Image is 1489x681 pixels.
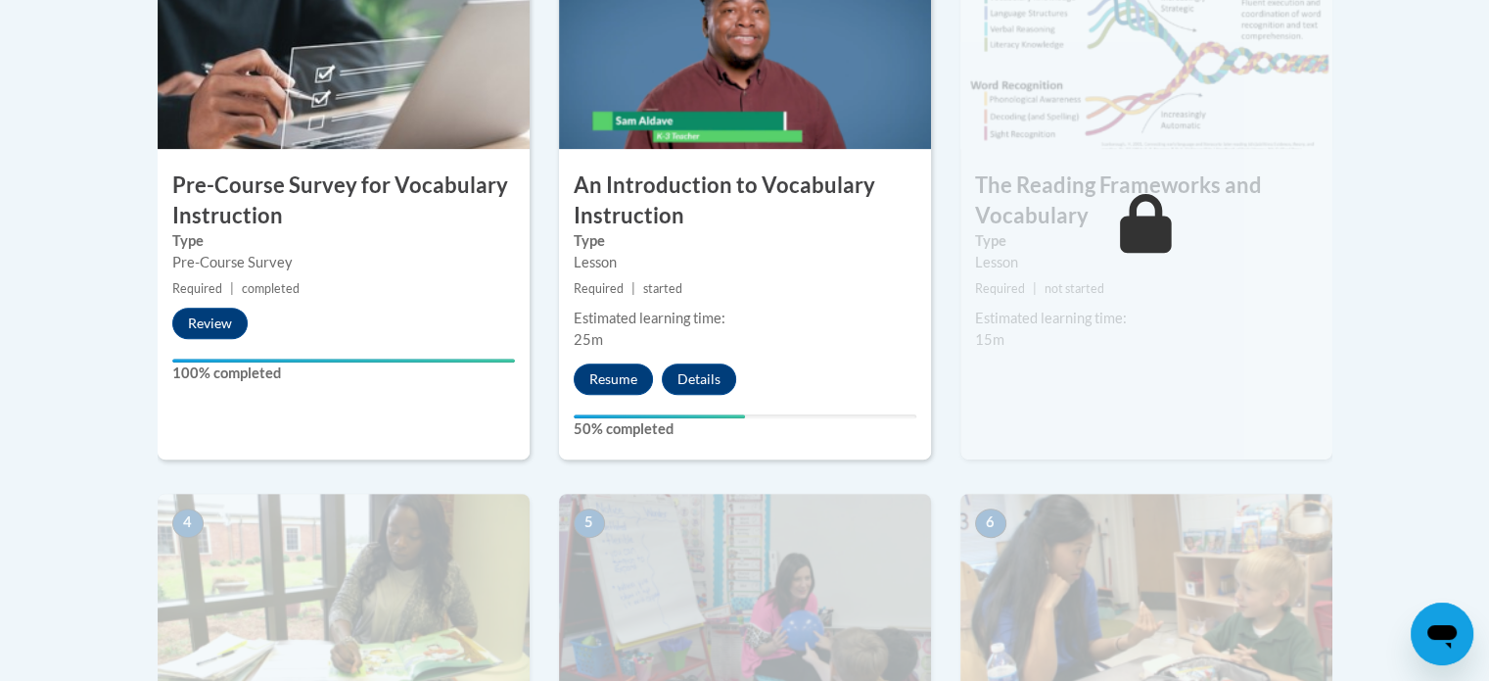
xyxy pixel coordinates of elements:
[172,281,222,296] span: Required
[242,281,300,296] span: completed
[1411,603,1473,665] iframe: Button to launch messaging window
[172,363,515,384] label: 100% completed
[559,170,931,231] h3: An Introduction to Vocabulary Instruction
[574,331,603,348] span: 25m
[574,364,653,395] button: Resume
[574,509,605,538] span: 5
[975,331,1004,348] span: 15m
[172,509,204,538] span: 4
[158,170,530,231] h3: Pre-Course Survey for Vocabulary Instruction
[574,281,624,296] span: Required
[1033,281,1037,296] span: |
[643,281,682,296] span: started
[662,364,736,395] button: Details
[172,252,515,273] div: Pre-Course Survey
[574,308,916,329] div: Estimated learning time:
[975,230,1318,252] label: Type
[631,281,635,296] span: |
[574,414,745,418] div: Your progress
[172,230,515,252] label: Type
[230,281,234,296] span: |
[574,418,916,440] label: 50% completed
[172,308,248,339] button: Review
[172,359,515,363] div: Your progress
[975,509,1006,538] span: 6
[975,281,1025,296] span: Required
[975,252,1318,273] div: Lesson
[1045,281,1104,296] span: not started
[975,308,1318,329] div: Estimated learning time:
[574,230,916,252] label: Type
[574,252,916,273] div: Lesson
[960,170,1332,231] h3: The Reading Frameworks and Vocabulary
